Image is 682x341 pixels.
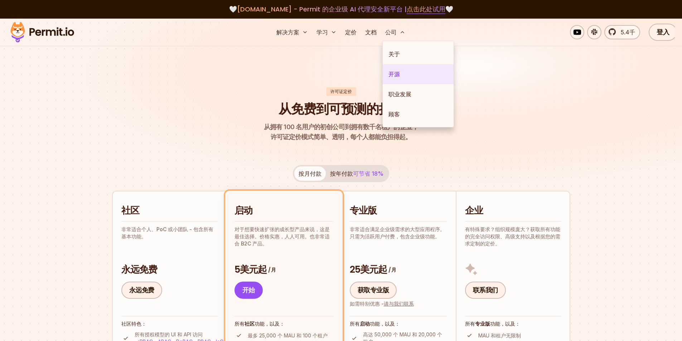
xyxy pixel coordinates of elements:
a: 联系我们 [465,282,506,299]
font: 🤍 [229,5,237,14]
a: 定价 [342,25,359,39]
font: 启动 [360,321,370,327]
a: 顾客 [383,104,454,124]
font: 功能，以及： [255,321,285,327]
font: 解决方案 [276,29,299,36]
font: 社区 [245,321,255,327]
font: 所有 [465,321,475,327]
font: 许可证定价模式简单、透明，每个人都能负担得起。 [271,133,411,141]
font: 启动 [234,204,252,217]
font: / 月 [268,266,276,273]
font: 如需特别优惠 - [350,301,384,307]
a: 开源 [383,64,454,84]
font: 定价 [345,29,357,36]
font: 社区 [121,204,139,217]
font: 25美元起 [350,263,387,276]
font: [DOMAIN_NAME] - Permit 的企业级 AI 代理安全新平台 | [237,5,407,14]
font: 按年付款 [330,170,353,177]
a: 请与我们联系 [384,301,414,307]
button: 按年付款可节省 18% [326,166,388,181]
a: 关于 [383,44,454,64]
font: 永远免费 [129,286,154,294]
button: 解决方案 [274,25,311,39]
font: 顾客 [388,111,400,118]
a: 点击此处试用 [407,5,445,14]
a: 获取专业版 [350,282,397,299]
font: 登入 [657,28,669,36]
font: 永远免费 [121,263,157,276]
font: 学习 [316,29,328,36]
font: 非常适合个人、PoC 或小团队 - 包含所有基本功能。 [121,226,213,239]
font: 功能，以及： [370,321,400,327]
font: 功能，以及： [490,321,520,327]
font: 企业 [465,204,483,217]
a: 开始 [234,282,263,299]
font: 联系我们 [473,286,498,294]
font: 社区特色： [121,321,146,327]
font: 所有 [350,321,360,327]
font: 从免费到可预测的扩展 [279,100,404,118]
font: / 月 [388,266,396,273]
font: 获取专业版 [358,286,389,294]
font: 关于 [388,50,400,58]
a: 5.4千 [604,25,640,39]
font: 可节省 18% [353,170,383,177]
font: MAU 和租户无限制 [478,332,521,338]
a: 登入 [649,24,677,41]
font: 文档 [365,29,377,36]
font: 许可证定价 [330,89,352,94]
font: 专业版 [475,321,490,327]
font: 最多 25,000 个 MAU 和 100 个租户 [248,332,328,338]
font: 职业发展 [388,91,411,98]
font: 从拥有 100 名用户的初创公司到拥有数千名租户的企业， [264,123,418,131]
font: 🤍 [445,5,453,14]
font: 专业版 [350,204,377,217]
a: 职业发展 [383,84,454,104]
button: 公司 [382,25,408,39]
font: 非常适合满足企业级需求的大型应用程序。只需为活跃用户付费，包含企业级功能。 [350,226,445,239]
font: 对于想要快速扩张的成长型产品来说，这是最佳选择。价格实惠，人人可用。也非常适合 B2C 产品。 [234,226,330,247]
img: 许可证标志 [7,20,77,44]
font: 所有 [234,321,245,327]
font: 5美元起 [234,263,267,276]
font: 有特殊要求？组织规模庞大？获取所有功能的完全访问权限、高级支持以及根据您的需求定制的定价。 [465,226,560,247]
font: 5.4千 [621,29,635,36]
button: 学习 [314,25,339,39]
a: 文档 [362,25,379,39]
font: 公司 [385,29,397,36]
a: 永远免费 [121,282,162,299]
font: 开源 [388,70,400,78]
font: 开始 [242,286,255,294]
